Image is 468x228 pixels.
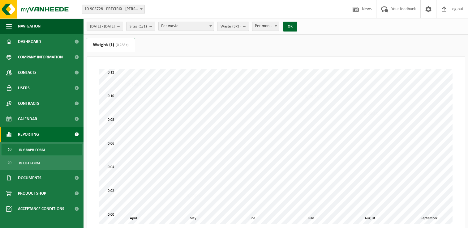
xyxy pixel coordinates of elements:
[221,22,241,31] span: Waste
[126,22,155,31] button: Sites(1/1)
[87,22,123,31] button: [DATE] - [DATE]
[283,22,297,32] button: OK
[19,157,40,169] span: In list form
[18,19,41,34] span: Navigation
[18,127,39,142] span: Reporting
[19,144,45,156] span: In graph form
[90,22,115,31] span: [DATE] - [DATE]
[185,193,202,199] div: 0,010 t
[18,34,41,49] span: Dashboard
[2,157,82,169] a: In list form
[18,96,39,111] span: Contracts
[18,201,64,217] span: Acceptance conditions
[18,170,41,186] span: Documents
[114,43,129,47] span: (0,288 t)
[18,49,63,65] span: Company information
[18,80,30,96] span: Users
[303,94,320,100] div: 0,094 t
[362,110,380,116] div: 0,080 t
[126,82,143,88] div: 0,104 t
[159,22,214,31] span: Per waste
[252,22,279,31] span: Per month
[232,24,241,28] count: (3/3)
[2,144,82,155] a: In graph form
[87,38,135,52] a: Weight (t)
[18,65,36,80] span: Contacts
[130,22,147,31] span: Sites
[217,22,249,31] button: Waste(3/3)
[82,5,144,14] span: 10-903728 - PRECIRIX - JETTE
[18,111,37,127] span: Calendar
[18,186,46,201] span: Product Shop
[139,24,147,28] count: (1/1)
[252,22,279,31] span: Per month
